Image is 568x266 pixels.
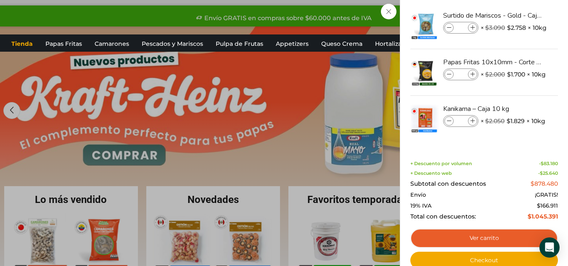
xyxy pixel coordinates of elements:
span: Total con descuentos: [410,213,476,220]
a: Camarones [90,36,133,52]
bdi: 2.050 [485,117,505,125]
a: Pescados y Mariscos [137,36,207,52]
span: 166.911 [537,202,558,209]
span: - [538,171,558,176]
span: $ [531,180,534,187]
span: Subtotal con descuentos [410,180,486,187]
a: Kanikama – Caja 10 kg [443,104,543,113]
span: + Descuento web [410,171,452,176]
span: $ [528,213,531,220]
span: $ [485,71,489,78]
a: Tienda [7,36,37,52]
span: $ [537,202,540,209]
input: Product quantity [454,70,467,79]
div: Open Intercom Messenger [539,237,560,258]
a: Hortalizas [371,36,409,52]
span: ¡GRATIS! [535,192,558,198]
a: Pulpa de Frutas [211,36,267,52]
input: Product quantity [454,116,467,126]
span: + Descuento por volumen [410,161,472,166]
span: $ [507,24,511,32]
input: Product quantity [454,23,467,32]
span: - [539,161,558,166]
a: Appetizers [272,36,313,52]
a: Papas Fritas [41,36,86,52]
bdi: 2.000 [485,71,505,78]
bdi: 1.829 [507,117,525,125]
a: Queso Crema [317,36,367,52]
bdi: 3.090 [485,24,505,32]
span: Envío [410,192,426,198]
span: $ [507,117,510,125]
span: $ [485,117,489,125]
span: $ [541,161,544,166]
span: 19% IVA [410,203,432,209]
bdi: 83.180 [541,161,558,166]
a: Surtido de Mariscos - Gold - Caja 10 kg [443,11,543,20]
bdi: 2.758 [507,24,526,32]
bdi: 878.480 [531,180,558,187]
span: $ [507,70,511,79]
a: Ver carrito [410,229,558,248]
span: $ [485,24,489,32]
bdi: 1.045.391 [528,213,558,220]
span: $ [540,170,543,176]
span: × × 10kg [481,68,546,80]
span: × × 10kg [481,115,545,127]
bdi: 1.700 [507,70,525,79]
span: × × 10kg [481,22,547,34]
bdi: 25.640 [540,170,558,176]
a: Papas Fritas 10x10mm - Corte Bastón - Caja 10 kg [443,58,543,67]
